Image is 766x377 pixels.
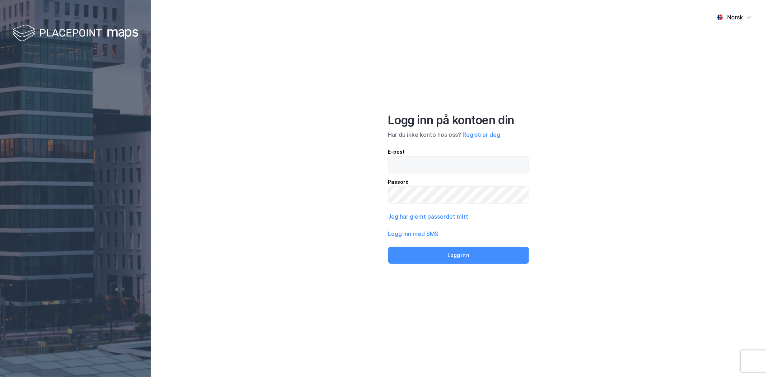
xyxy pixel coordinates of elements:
[388,212,469,221] button: Jeg har glemt passordet mitt
[388,148,529,156] div: E-post
[388,130,529,139] div: Har du ikke konto hos oss?
[388,113,529,127] div: Logg inn på kontoen din
[727,13,743,22] div: Norsk
[388,247,529,264] button: Logg inn
[388,229,439,238] button: Logg inn med SMS
[388,178,529,186] div: Passord
[13,23,138,44] img: logo-white.f07954bde2210d2a523dddb988cd2aa7.svg
[730,343,766,377] iframe: Chat Widget
[463,130,501,139] button: Registrer deg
